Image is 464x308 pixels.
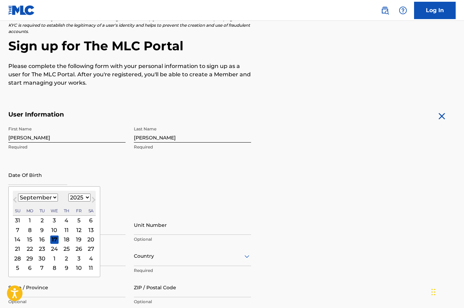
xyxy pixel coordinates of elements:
[75,235,83,243] div: Choose Friday, September 19th, 2025
[13,216,96,273] div: Month September, 2025
[62,254,71,263] div: Choose Thursday, October 2nd, 2025
[88,196,99,207] button: Next Month
[26,235,34,243] div: Choose Monday, September 15th, 2025
[87,254,95,263] div: Choose Saturday, October 4th, 2025
[399,6,407,15] img: help
[75,226,83,234] div: Choose Friday, September 12th, 2025
[429,275,464,308] iframe: Chat Widget
[38,226,46,234] div: Choose Tuesday, September 9th, 2025
[62,226,71,234] div: Choose Thursday, September 11th, 2025
[8,5,35,15] img: MLC Logo
[75,216,83,224] div: Choose Friday, September 5th, 2025
[14,235,22,243] div: Choose Sunday, September 14th, 2025
[38,235,46,243] div: Choose Tuesday, September 16th, 2025
[38,264,46,272] div: Choose Tuesday, October 7th, 2025
[9,196,20,207] button: Previous Month
[50,226,59,234] div: Choose Wednesday, September 10th, 2025
[8,299,126,305] p: Optional
[26,254,34,263] div: Choose Monday, September 29th, 2025
[38,254,46,263] div: Choose Tuesday, September 30th, 2025
[26,245,34,253] div: Choose Monday, September 22nd, 2025
[50,235,59,243] div: Choose Wednesday, September 17th, 2025
[50,264,59,272] div: Choose Wednesday, October 8th, 2025
[50,254,59,263] div: Choose Wednesday, October 1st, 2025
[87,216,95,224] div: Choose Saturday, September 6th, 2025
[87,206,95,215] div: Saturday
[134,299,251,305] p: Optional
[87,264,95,272] div: Choose Saturday, October 11th, 2025
[75,245,83,253] div: Choose Friday, September 26th, 2025
[87,235,95,243] div: Choose Saturday, September 20th, 2025
[14,216,22,224] div: Choose Sunday, August 31st, 2025
[62,264,71,272] div: Choose Thursday, October 9th, 2025
[436,111,447,122] img: close
[8,207,456,215] h5: Personal Address
[50,206,59,215] div: Wednesday
[38,245,46,253] div: Choose Tuesday, September 23rd, 2025
[8,186,100,277] div: Choose Date
[62,206,71,215] div: Thursday
[75,206,83,215] div: Friday
[414,2,456,19] a: Log In
[50,245,59,253] div: Choose Wednesday, September 24th, 2025
[14,245,22,253] div: Choose Sunday, September 21st, 2025
[14,254,22,263] div: Choose Sunday, September 28th, 2025
[134,267,251,274] p: Required
[50,216,59,224] div: Choose Wednesday, September 3rd, 2025
[26,216,34,224] div: Choose Monday, September 1st, 2025
[431,282,436,302] div: Drag
[14,226,22,234] div: Choose Sunday, September 7th, 2025
[26,226,34,234] div: Choose Monday, September 8th, 2025
[38,206,46,215] div: Tuesday
[26,206,34,215] div: Monday
[62,235,71,243] div: Choose Thursday, September 18th, 2025
[8,16,251,35] p: The MLC uses identity verification before a user is registered to comply with Know Your Customer ...
[87,226,95,234] div: Choose Saturday, September 13th, 2025
[14,206,22,215] div: Sunday
[8,111,251,119] h5: User Information
[75,264,83,272] div: Choose Friday, October 10th, 2025
[8,38,456,54] h2: Sign up for The MLC Portal
[8,62,251,87] p: Please complete the following form with your personal information to sign up as a user for The ML...
[381,6,389,15] img: search
[75,254,83,263] div: Choose Friday, October 3rd, 2025
[134,144,251,150] p: Required
[378,3,392,17] a: Public Search
[87,245,95,253] div: Choose Saturday, September 27th, 2025
[26,264,34,272] div: Choose Monday, October 6th, 2025
[62,216,71,224] div: Choose Thursday, September 4th, 2025
[14,264,22,272] div: Choose Sunday, October 5th, 2025
[8,144,126,150] p: Required
[396,3,410,17] div: Help
[38,216,46,224] div: Choose Tuesday, September 2nd, 2025
[134,236,251,242] p: Optional
[62,245,71,253] div: Choose Thursday, September 25th, 2025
